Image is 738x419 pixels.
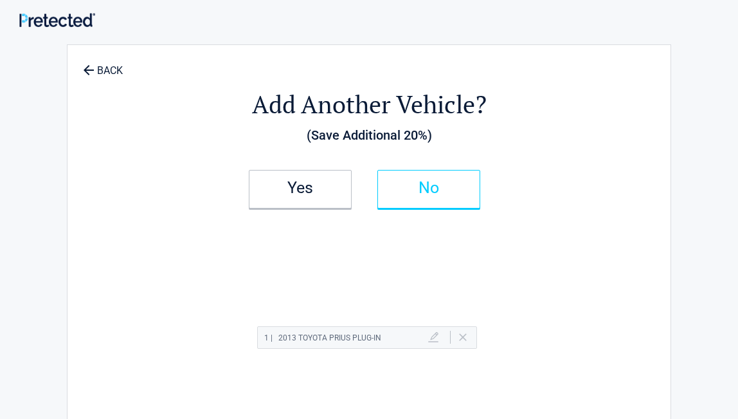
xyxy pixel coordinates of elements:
h2: Yes [262,183,338,192]
h2: 2013 Toyota PRIUS PLUG-IN [264,330,381,346]
h3: (Save Additional 20%) [138,124,600,146]
span: 1 | [264,333,273,342]
img: Main Logo [19,13,95,26]
h2: No [391,183,467,192]
a: BACK [80,53,125,76]
a: Delete [459,333,467,341]
h2: Add Another Vehicle? [138,88,600,121]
